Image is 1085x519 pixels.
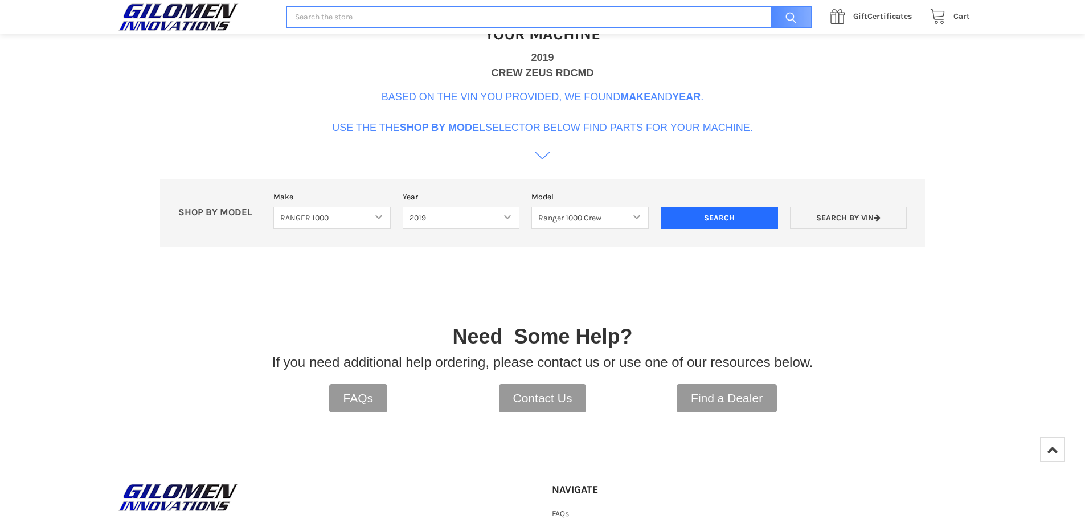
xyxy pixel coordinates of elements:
a: GiftCertificates [824,10,924,24]
input: Search [765,6,812,28]
label: Make [273,191,391,203]
a: GILOMEN INNOVATIONS [116,483,534,512]
div: CREW ZEUS RDCMD [492,66,594,81]
a: Cart [924,10,970,24]
span: Certificates [853,11,912,21]
a: FAQs [329,384,388,412]
b: Make [620,91,650,103]
a: Search by VIN [790,207,907,229]
img: GILOMEN INNOVATIONS [116,3,241,31]
b: Year [672,91,701,103]
input: Search [661,207,778,229]
p: Based on the VIN you provided, we found and . Use the the selector below find parts for your mach... [332,89,753,136]
label: Model [531,191,649,203]
p: If you need additional help ordering, please contact us or use one of our resources below. [272,352,813,373]
a: Find a Dealer [677,384,777,412]
a: Contact Us [499,384,587,412]
p: Need Some Help? [452,321,632,352]
span: Gift [853,11,867,21]
h5: Navigate [552,483,679,496]
a: FAQs [552,509,569,518]
b: Shop By Model [400,122,485,133]
a: Top of Page [1040,437,1065,462]
p: SHOP BY MODEL [172,207,268,219]
input: Search the store [286,6,812,28]
label: Year [403,191,520,203]
img: GILOMEN INNOVATIONS [116,483,241,512]
a: GILOMEN INNOVATIONS [116,3,275,31]
div: 2019 [531,50,554,66]
span: Cart [953,11,970,21]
